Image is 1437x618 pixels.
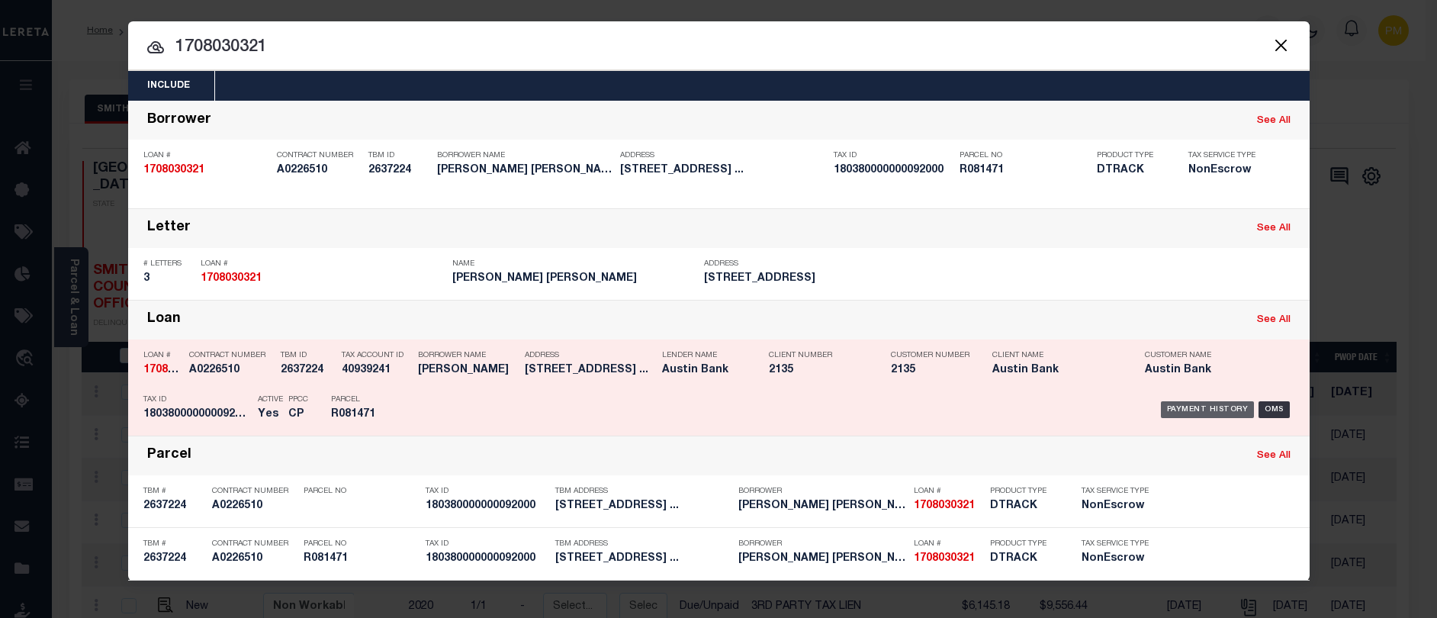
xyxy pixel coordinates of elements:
[143,365,204,375] strong: 1708030321
[342,351,410,360] p: Tax Account ID
[990,539,1059,549] p: Product Type
[258,408,281,421] h5: Yes
[143,351,182,360] p: Loan #
[277,151,361,160] p: Contract Number
[891,351,969,360] p: Customer Number
[418,351,517,360] p: Borrower Name
[426,552,548,565] h5: 180380000000092000
[1097,151,1165,160] p: Product Type
[128,71,209,101] button: Include
[201,272,445,285] h5: 1708030321
[914,539,982,549] p: Loan #
[662,364,746,377] h5: Austin Bank
[426,500,548,513] h5: 180380000000092000
[147,311,181,329] div: Loan
[555,487,731,496] p: TBM Address
[143,259,193,269] p: # Letters
[620,151,826,160] p: Address
[1097,164,1165,177] h5: DTRACK
[201,259,445,269] p: Loan #
[418,364,517,377] h5: CARROLL JOHN
[738,552,906,565] h5: JOHN CARROLL JONES
[212,500,296,513] h5: A0226510
[212,552,296,565] h5: A0226510
[452,259,696,269] p: Name
[555,552,731,565] h5: 12884 MORNINGSIDE DR. Tyler TX ...
[992,364,1122,377] h5: Austin Bank
[704,272,948,285] h5: 12884 MORNINGSIDE DR
[212,539,296,549] p: Contract Number
[1188,164,1265,177] h5: NonEscrow
[452,272,696,285] h5: JOHN CARROLL JONES
[288,395,308,404] p: PPCC
[189,364,273,377] h5: A0226510
[834,164,952,177] h5: 180380000000092000
[1161,401,1255,418] div: Payment History
[368,164,429,177] h5: 2637224
[143,408,250,421] h5: 180380000000092000
[555,500,731,513] h5: 12884 MORNINGSIDE DR. Tyler TX ...
[1257,224,1291,233] a: See All
[288,408,308,421] h5: CP
[960,164,1089,177] h5: R081471
[143,539,204,549] p: TBM #
[147,220,191,237] div: Letter
[834,151,952,160] p: Tax ID
[1082,552,1150,565] h5: NonEscrow
[277,164,361,177] h5: A0226510
[189,351,273,360] p: Contract Number
[147,112,211,130] div: Borrower
[426,487,548,496] p: Tax ID
[525,351,654,360] p: Address
[143,395,250,404] p: Tax ID
[662,351,746,360] p: Lender Name
[281,364,334,377] h5: 2637224
[990,552,1059,565] h5: DTRACK
[914,501,975,511] strong: 1708030321
[1082,487,1150,496] p: Tax Service Type
[342,364,410,377] h5: 40939241
[992,351,1122,360] p: Client Name
[331,395,400,404] p: Parcel
[914,552,982,565] h5: 1708030321
[304,539,418,549] p: Parcel No
[1145,364,1275,377] h5: Austin Bank
[143,500,204,513] h5: 2637224
[143,165,204,175] strong: 1708030321
[914,487,982,496] p: Loan #
[128,34,1310,61] input: Start typing...
[738,539,906,549] p: Borrower
[368,151,429,160] p: TBM ID
[437,151,612,160] p: Borrower Name
[555,539,731,549] p: TBM Address
[212,487,296,496] p: Contract Number
[304,552,418,565] h5: R081471
[143,151,269,160] p: Loan #
[914,553,975,564] strong: 1708030321
[769,364,868,377] h5: 2135
[147,447,191,465] div: Parcel
[143,552,204,565] h5: 2637224
[426,539,548,549] p: Tax ID
[1082,500,1150,513] h5: NonEscrow
[738,487,906,496] p: Borrower
[281,351,334,360] p: TBM ID
[990,487,1059,496] p: Product Type
[437,164,612,177] h5: JOHN CARROLL JONES
[960,151,1089,160] p: Parcel No
[201,273,262,284] strong: 1708030321
[769,351,868,360] p: Client Number
[304,487,418,496] p: Parcel No
[1259,401,1290,418] div: OMS
[143,487,204,496] p: TBM #
[620,164,826,177] h5: 12884 MORNINGSIDE DR. Tyler TX ...
[1257,315,1291,325] a: See All
[143,364,182,377] h5: 1708030321
[143,164,269,177] h5: 1708030321
[258,395,283,404] p: Active
[1257,116,1291,126] a: See All
[1145,351,1275,360] p: Customer Name
[331,408,400,421] h5: R081471
[525,364,654,377] h5: 12884 MORNINGSIDE DR. Tyler TX ...
[1271,35,1291,55] button: Close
